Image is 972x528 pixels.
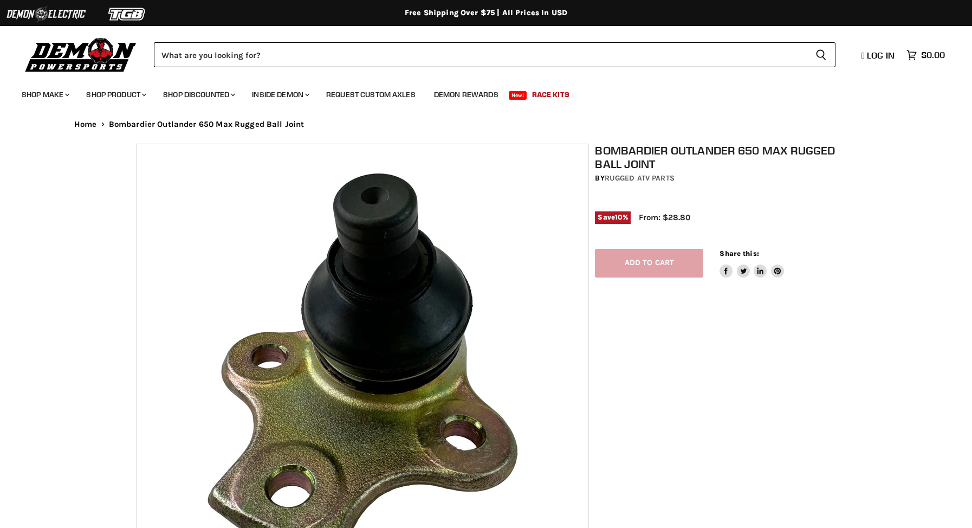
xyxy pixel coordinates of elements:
a: Request Custom Axles [318,83,424,106]
a: Shop Make [14,83,76,106]
a: Home [74,120,97,129]
img: TGB Logo 2 [87,4,168,24]
img: Demon Powersports [22,35,140,74]
input: Search [154,42,807,67]
span: Share this: [720,249,759,257]
div: Free Shipping Over $75 | All Prices In USD [53,8,919,18]
span: 10 [615,213,623,221]
span: $0.00 [921,50,945,60]
span: Bombardier Outlander 650 Max Rugged Ball Joint [109,120,304,129]
aside: Share this: [720,249,784,278]
span: Save % [595,211,631,223]
a: Log in [857,50,901,60]
a: Race Kits [524,83,578,106]
a: $0.00 [901,47,950,63]
div: by [595,172,842,184]
span: Log in [867,50,895,61]
button: Search [807,42,835,67]
a: Shop Discounted [155,83,242,106]
img: Demon Electric Logo 2 [5,4,87,24]
span: New! [509,91,527,100]
a: Shop Product [78,83,153,106]
a: Rugged ATV Parts [605,173,675,183]
h1: Bombardier Outlander 650 Max Rugged Ball Joint [595,144,842,171]
form: Product [154,42,835,67]
nav: Breadcrumbs [53,120,919,129]
ul: Main menu [14,79,942,106]
span: From: $28.80 [639,213,690,222]
a: Demon Rewards [426,83,507,106]
a: Inside Demon [244,83,316,106]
